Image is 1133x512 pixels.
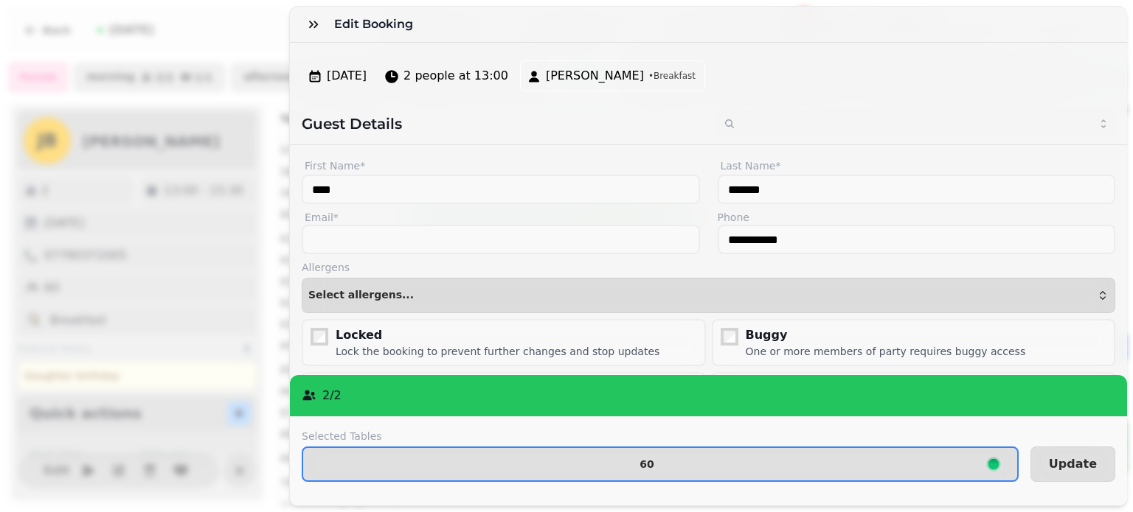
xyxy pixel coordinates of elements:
[302,278,1115,313] button: Select allergens...
[718,157,1116,175] label: Last Name*
[302,113,703,134] h2: Guest Details
[336,326,659,344] div: Locked
[746,344,1026,359] div: One or more members of party requires buggy access
[1049,458,1097,470] span: Update
[640,459,654,469] p: 60
[302,157,700,175] label: First Name*
[302,446,1019,482] button: 60
[336,344,659,359] div: Lock the booking to prevent further changes and stop updates
[403,67,508,85] span: 2 people at 13:00
[302,429,1019,443] label: Selected Tables
[302,260,1115,275] label: Allergens
[302,210,700,225] label: Email*
[327,67,367,85] span: [DATE]
[648,70,696,82] span: • Breakfast
[546,67,644,85] span: [PERSON_NAME]
[718,210,1116,225] label: Phone
[322,387,342,404] p: 2 / 2
[334,15,419,33] h3: Edit Booking
[308,290,414,301] span: Select allergens...
[746,326,1026,344] div: Buggy
[1030,446,1115,482] button: Update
